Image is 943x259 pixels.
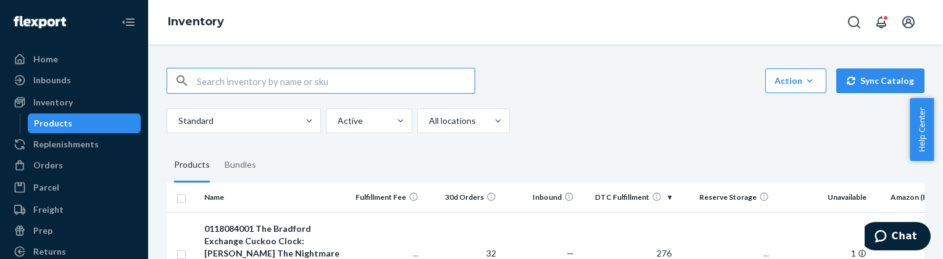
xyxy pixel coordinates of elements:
[34,117,72,129] div: Products
[869,10,894,35] button: Open notifications
[33,96,73,109] div: Inventory
[33,181,59,194] div: Parcel
[765,68,826,93] button: Action
[865,222,931,253] iframe: Opens a widget where you can chat to one of our agents
[7,178,141,197] a: Parcel
[423,183,501,212] th: 30d Orders
[836,68,924,93] button: Sync Catalog
[910,98,934,161] button: Help Center
[197,68,475,93] input: Search inventory by name or sku
[7,200,141,220] a: Freight
[896,10,921,35] button: Open account menu
[225,148,256,183] div: Bundles
[579,183,676,212] th: DTC Fulfillment
[116,10,141,35] button: Close Navigation
[676,183,774,212] th: Reserve Storage
[774,183,871,212] th: Unavailable
[174,148,210,183] div: Products
[345,183,423,212] th: Fulfillment Fee
[7,92,141,112] a: Inventory
[28,113,141,133] a: Products
[7,221,141,240] a: Prep
[428,115,429,127] input: All locations
[14,16,66,28] img: Flexport logo
[177,115,178,127] input: Standard
[33,203,64,216] div: Freight
[7,49,141,69] a: Home
[158,4,234,40] ol: breadcrumbs
[33,74,71,86] div: Inbounds
[199,183,346,212] th: Name
[567,248,574,258] span: —
[33,224,52,237] div: Prep
[33,138,99,150] div: Replenishments
[7,155,141,175] a: Orders
[775,75,817,87] div: Action
[842,10,866,35] button: Open Search Box
[33,245,66,258] div: Returns
[7,70,141,90] a: Inbounds
[7,134,141,154] a: Replenishments
[33,159,63,171] div: Orders
[33,53,58,65] div: Home
[501,183,579,212] th: Inbound
[336,115,338,127] input: Active
[168,15,224,28] a: Inventory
